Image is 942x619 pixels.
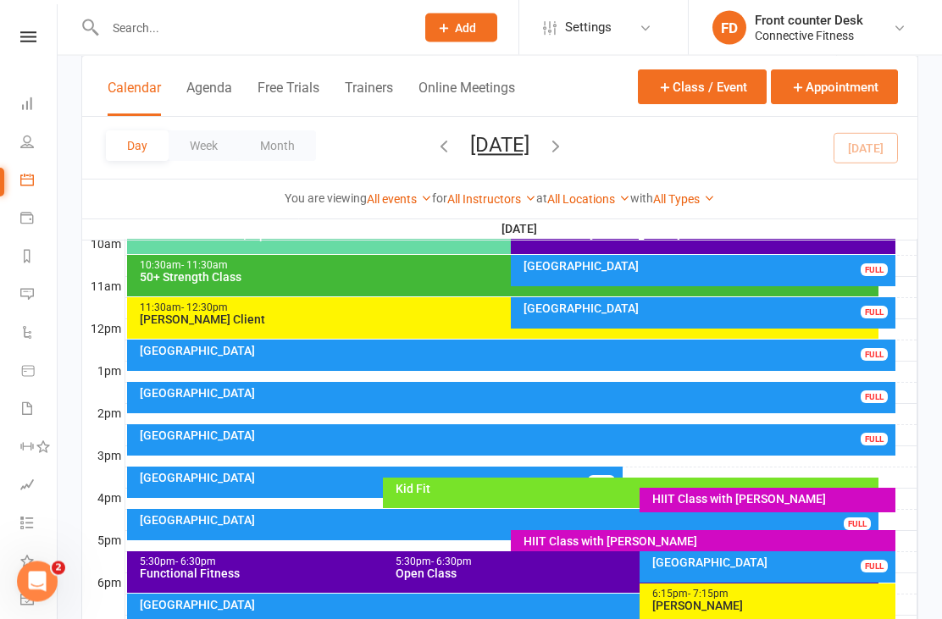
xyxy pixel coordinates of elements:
th: 1pm [82,362,125,383]
div: HIIT Class with [PERSON_NAME] [523,536,892,548]
div: 6:15pm [651,589,893,600]
button: Month [239,130,316,161]
div: Kid Fit [395,484,875,495]
div: [GEOGRAPHIC_DATA] [651,557,893,569]
div: [PERSON_NAME] Client [139,314,876,326]
div: 10:30am [139,261,876,272]
strong: for [432,191,447,205]
div: Front counter Desk [755,13,863,28]
th: 2pm [82,404,125,425]
iframe: Intercom live chat [17,561,58,602]
button: Add [425,14,497,42]
div: FULL [861,307,888,319]
div: [PERSON_NAME] [651,600,893,612]
button: Class / Event [638,69,767,104]
strong: with [630,191,653,205]
a: Reports [20,239,58,277]
div: [GEOGRAPHIC_DATA] [139,600,893,611]
button: Appointment [771,69,898,104]
div: Connective Fitness [755,28,863,43]
button: Calendar [108,80,161,116]
div: FULL [588,476,615,489]
div: FULL [861,349,888,362]
span: Add [455,21,476,35]
div: FULL [861,391,888,404]
div: 5:30pm [139,557,619,568]
strong: at [536,191,547,205]
a: All Locations [547,192,630,206]
div: [GEOGRAPHIC_DATA] [523,261,892,273]
a: Dashboard [20,86,58,124]
div: FULL [861,561,888,573]
button: [DATE] [470,133,529,157]
div: [GEOGRAPHIC_DATA] [139,515,876,527]
a: All Instructors [447,192,536,206]
div: [GEOGRAPHIC_DATA] [139,388,893,400]
span: - 6:30pm [431,556,472,568]
button: Agenda [186,80,232,116]
div: HIIT Class with [PERSON_NAME] [651,494,893,506]
div: 50+ Strength Class [139,272,876,284]
a: All Types [653,192,715,206]
th: 5pm [82,531,125,552]
button: Trainers [345,80,393,116]
div: Open Class [395,568,875,580]
div: FD [712,11,746,45]
a: People [20,124,58,163]
div: 5:30pm [395,557,875,568]
a: What's New [20,544,58,582]
a: Calendar [20,163,58,201]
div: Functional Fitness [139,568,619,580]
span: - 6:30pm [175,556,216,568]
div: FULL [861,434,888,446]
span: - 12:30pm [181,302,228,314]
strong: You are viewing [285,191,367,205]
th: [DATE] [125,218,917,240]
div: [GEOGRAPHIC_DATA] [139,430,893,442]
div: [GEOGRAPHIC_DATA] [139,473,619,484]
th: 11am [82,277,125,298]
button: Week [169,130,239,161]
div: FULL [844,518,871,531]
a: Assessments [20,467,58,506]
button: Online Meetings [418,80,515,116]
a: All events [367,192,432,206]
button: Day [106,130,169,161]
th: 10am [82,235,125,256]
input: Search... [100,16,403,40]
a: Payments [20,201,58,239]
span: Settings [565,8,612,47]
span: - 11:30am [181,260,228,272]
div: [GEOGRAPHIC_DATA] [523,303,892,315]
span: - 7:15pm [688,589,729,600]
div: [GEOGRAPHIC_DATA] [139,345,893,357]
span: 2 [52,561,65,575]
div: FULL [861,264,888,277]
a: Product Sales [20,353,58,391]
button: Free Trials [258,80,319,116]
div: 11:30am [139,303,876,314]
th: 6pm [82,573,125,594]
th: 12pm [82,319,125,340]
th: 3pm [82,446,125,467]
th: 4pm [82,489,125,510]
